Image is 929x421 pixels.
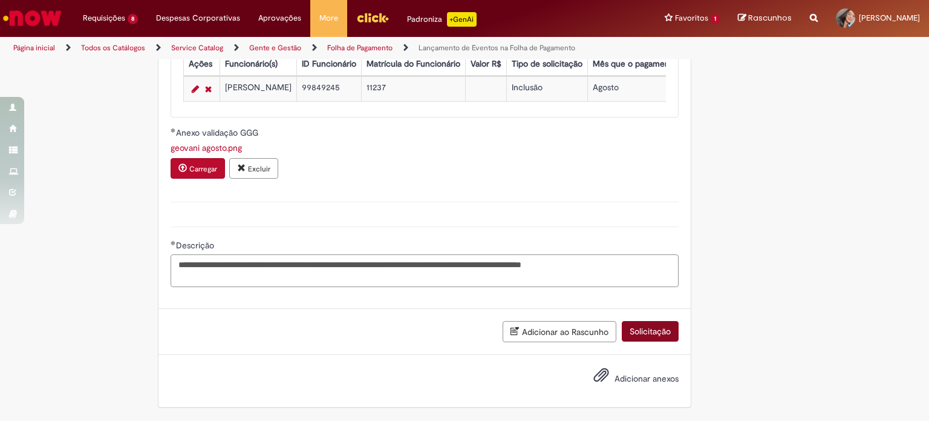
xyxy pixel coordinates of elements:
a: Gente e Gestão [249,43,301,53]
span: Obrigatório Preenchido [171,128,176,133]
a: Rascunhos [738,13,792,24]
th: Valor R$ [465,53,506,75]
a: Lançamento de Eventos na Folha de Pagamento [419,43,575,53]
a: Service Catalog [171,43,223,53]
small: Excluir [248,164,270,174]
td: 11237 [361,76,465,101]
a: Download de geovani agosto.png [171,142,242,153]
button: Solicitação [622,321,679,342]
span: Requisições [83,12,125,24]
a: Página inicial [13,43,55,53]
td: [PERSON_NAME] [220,76,296,101]
span: Rascunhos [748,12,792,24]
img: click_logo_yellow_360x200.png [356,8,389,27]
span: More [319,12,338,24]
span: 8 [128,14,138,24]
td: 99849245 [296,76,361,101]
img: ServiceNow [1,6,64,30]
span: [PERSON_NAME] [859,13,920,23]
button: Adicionar ao Rascunho [503,321,616,342]
a: Todos os Catálogos [81,43,145,53]
td: Agosto [587,76,742,101]
ul: Trilhas de página [9,37,610,59]
button: Carregar anexo de Anexo validação GGG Required [171,158,225,179]
span: Favoritos [675,12,708,24]
span: Despesas Corporativas [156,12,240,24]
th: Funcionário(s) [220,53,296,75]
p: +GenAi [447,12,477,27]
a: Editar Linha 1 [189,82,202,96]
th: Ações [183,53,220,75]
button: Adicionar anexos [590,364,612,392]
th: Tipo de solicitação [506,53,587,75]
button: Excluir anexo geovani agosto.png [229,158,278,179]
th: Matrícula do Funcionário [361,53,465,75]
span: Anexo validação GGG [176,127,261,138]
span: Adicionar anexos [614,373,679,384]
th: Mês que o pagamento ficou pendente [587,53,742,75]
span: Obrigatório Preenchido [171,240,176,245]
div: Padroniza [407,12,477,27]
span: Aprovações [258,12,301,24]
a: Folha de Pagamento [327,43,393,53]
th: ID Funcionário [296,53,361,75]
span: Descrição [176,240,217,251]
span: 1 [711,14,720,24]
small: Carregar [189,164,217,174]
td: Inclusão [506,76,587,101]
textarea: Descrição [171,254,679,287]
a: Remover linha 1 [202,82,215,96]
